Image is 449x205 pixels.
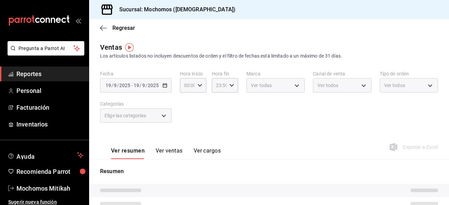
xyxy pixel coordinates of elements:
span: Recomienda Parrot [16,167,83,176]
span: Personal [16,86,83,95]
span: Reportes [16,69,83,79]
span: Elige las categorías [105,112,146,119]
a: Pregunta a Parrot AI [5,50,84,57]
span: / [111,83,113,88]
span: Ver todos [384,82,405,89]
button: Ver cargos [194,147,221,159]
input: -- [105,83,111,88]
label: Categorías [100,101,172,106]
span: Mochomos Mitikah [16,184,83,193]
p: Resumen [100,167,438,176]
input: -- [113,83,117,88]
span: / [117,83,119,88]
span: Ver todas [251,82,272,89]
button: Pregunta a Parrot AI [8,41,84,56]
label: Fecha [100,71,172,76]
button: Ver resumen [111,147,145,159]
label: Hora inicio [180,71,206,76]
span: Regresar [112,25,135,31]
input: -- [142,83,145,88]
span: Ayuda [16,151,74,159]
button: open_drawer_menu [75,18,81,23]
span: / [139,83,142,88]
label: Tipo de orden [380,71,438,76]
input: ---- [119,83,131,88]
h3: Sucursal: Mochomos ([DEMOGRAPHIC_DATA]) [114,5,235,14]
span: / [145,83,147,88]
span: - [131,83,133,88]
label: Marca [246,71,305,76]
button: Regresar [100,25,135,31]
span: Inventarios [16,120,83,129]
div: navigation tabs [111,147,221,159]
button: Ver ventas [156,147,183,159]
div: Los artículos listados no incluyen descuentos de orden y el filtro de fechas está limitado a un m... [100,52,438,60]
span: Pregunta a Parrot AI [19,45,74,52]
span: Ver todos [317,82,338,89]
span: Facturación [16,103,83,112]
input: ---- [147,83,159,88]
div: Ventas [100,42,122,52]
img: Tooltip marker [125,43,134,52]
label: Hora fin [212,71,238,76]
label: Canal de venta [313,71,371,76]
input: -- [133,83,139,88]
